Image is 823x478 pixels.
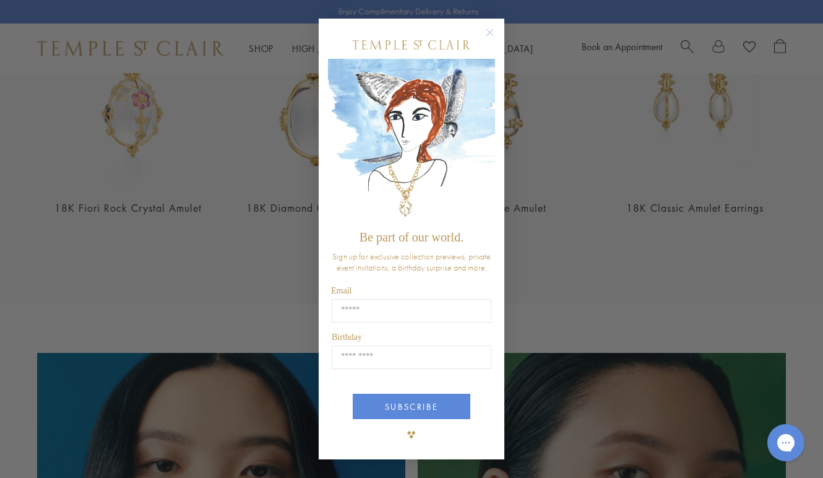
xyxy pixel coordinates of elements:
[488,31,504,46] button: Close dialog
[332,251,491,273] span: Sign up for exclusive collection previews, private event invitations, a birthday surprise and more.
[328,59,495,224] img: c4a9eb12-d91a-4d4a-8ee0-386386f4f338.jpeg
[353,40,470,50] img: Temple St. Clair
[360,230,463,244] span: Be part of our world.
[399,422,424,447] img: TSC
[331,286,351,295] span: Email
[353,394,470,419] button: SUBSCRIBE
[332,299,491,323] input: Email
[761,420,811,466] iframe: Gorgias live chat messenger
[332,332,362,342] span: Birthday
